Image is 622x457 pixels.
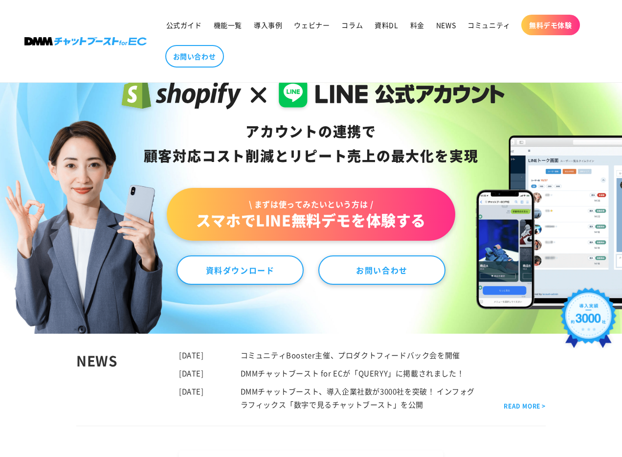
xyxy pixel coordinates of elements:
[504,401,546,411] a: READ MORE >
[196,199,426,209] span: \ まずは使ってみたいという方は /
[462,15,516,35] a: コミュニティ
[214,21,242,29] span: 機能一覧
[467,21,511,29] span: コミュニティ
[248,15,288,35] a: 導入事例
[165,45,224,68] a: お問い合わせ
[341,21,363,29] span: コラム
[335,15,369,35] a: コラム
[557,285,620,356] img: 導入実績約3000社
[294,21,330,29] span: ウェビナー
[288,15,335,35] a: ウェビナー
[117,119,505,168] div: アカウントの連携で 顧客対応コスト削減と リピート売上の 最大化を実現
[436,21,456,29] span: NEWS
[404,15,430,35] a: 料金
[369,15,404,35] a: 資料DL
[177,255,304,285] a: 資料ダウンロード
[254,21,282,29] span: 導入事例
[318,255,445,285] a: お問い合わせ
[521,15,580,35] a: 無料デモ体験
[24,37,147,46] img: 株式会社DMM Boost
[241,386,475,410] a: DMMチャットブースト、導入企業社数が3000社を突破！ インフォグラフィックス「数字で見るチャットブースト」を公開
[173,52,216,61] span: お問い合わせ
[430,15,462,35] a: NEWS
[208,15,248,35] a: 機能一覧
[179,368,204,378] time: [DATE]
[167,188,455,241] a: \ まずは使ってみたいという方は /スマホでLINE無料デモを体験する
[241,350,460,360] a: コミュニティBooster主催、プロダクトフィードバック会を開催
[179,386,204,396] time: [DATE]
[166,21,202,29] span: 公式ガイド
[76,348,179,411] div: NEWS
[160,15,208,35] a: 公式ガイド
[410,21,424,29] span: 料金
[529,21,572,29] span: 無料デモ体験
[179,350,204,360] time: [DATE]
[241,368,465,378] a: DMMチャットブースト for ECが「QUERYY」に掲載されました！
[375,21,398,29] span: 資料DL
